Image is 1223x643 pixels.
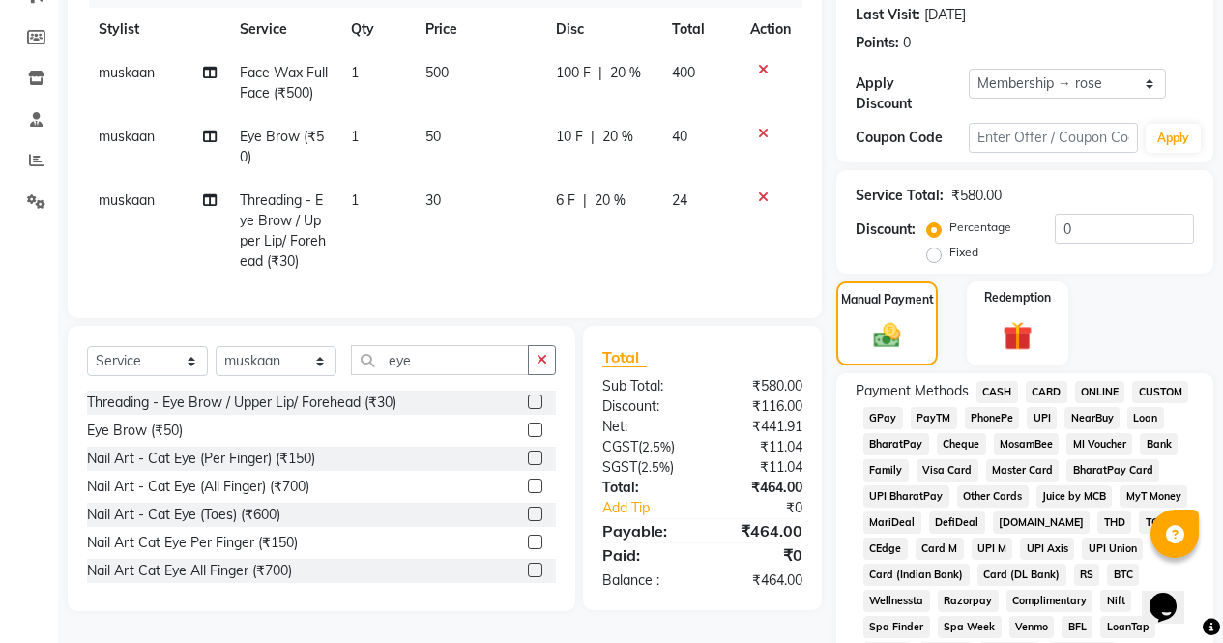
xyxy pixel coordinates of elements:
span: MI Voucher [1066,433,1132,455]
span: UPI BharatPay [863,485,949,508]
span: Juice by MCB [1036,485,1113,508]
div: 0 [903,33,911,53]
span: CARD [1026,381,1067,403]
div: Discount: [856,219,916,240]
div: ₹116.00 [702,396,817,417]
span: 400 [672,64,695,81]
span: Visa Card [917,459,978,482]
label: Fixed [949,244,978,261]
span: Cheque [937,433,986,455]
span: | [591,127,595,147]
input: Enter Offer / Coupon Code [969,123,1138,153]
span: BharatPay Card [1066,459,1159,482]
div: ₹464.00 [702,570,817,591]
a: Add Tip [588,498,721,518]
span: 1 [351,128,359,145]
div: ( ) [588,457,703,478]
span: Wellnessta [863,590,930,612]
span: 20 % [610,63,641,83]
span: 2.5% [641,459,670,475]
span: Spa Week [938,616,1002,638]
span: CGST [602,438,638,455]
span: 1 [351,64,359,81]
img: _cash.svg [865,320,910,351]
span: Total [602,347,647,367]
th: Action [739,8,802,51]
span: Card (Indian Bank) [863,564,970,586]
span: UPI Axis [1020,538,1074,560]
span: CUSTOM [1132,381,1188,403]
span: 20 % [595,190,626,211]
label: Percentage [949,219,1011,236]
div: ₹0 [721,498,817,518]
div: Last Visit: [856,5,920,25]
span: 50 [425,128,441,145]
div: ₹0 [702,543,817,567]
th: Price [414,8,544,51]
th: Disc [544,8,660,51]
span: Master Card [986,459,1060,482]
span: 6 F [556,190,575,211]
label: Redemption [984,289,1051,307]
span: CEdge [863,538,908,560]
span: UPI Union [1082,538,1143,560]
span: Face Wax Full Face (₹500) [240,64,328,102]
div: Nail Art Cat Eye All Finger (₹700) [87,561,292,581]
span: UPI M [972,538,1013,560]
div: ₹441.91 [702,417,817,437]
div: Nail Art - Cat Eye (All Finger) (₹700) [87,477,309,497]
div: Coupon Code [856,128,969,148]
span: Payment Methods [856,381,969,401]
span: 10 F [556,127,583,147]
th: Stylist [87,8,228,51]
span: LoanTap [1100,616,1155,638]
div: Points: [856,33,899,53]
span: CASH [976,381,1018,403]
div: Apply Discount [856,73,969,114]
span: Eye Brow (₹50) [240,128,324,165]
span: 24 [672,191,687,209]
span: Family [863,459,909,482]
label: Manual Payment [841,291,934,308]
div: Nail Art - Cat Eye (Per Finger) (₹150) [87,449,315,469]
div: ₹464.00 [702,519,817,542]
div: Eye Brow (₹50) [87,421,183,441]
div: ₹464.00 [702,478,817,498]
span: Card M [916,538,964,560]
span: 20 % [602,127,633,147]
span: Bank [1140,433,1178,455]
div: ₹11.04 [702,457,817,478]
div: Discount: [588,396,703,417]
input: Search or Scan [351,345,529,375]
span: Nift [1100,590,1131,612]
div: ₹11.04 [702,437,817,457]
span: 2.5% [642,439,671,454]
span: Threading - Eye Brow / Upper Lip/ Forehead (₹30) [240,191,326,270]
span: MyT Money [1120,485,1187,508]
span: muskaan [99,191,155,209]
span: THD [1097,511,1131,534]
span: BTC [1107,564,1139,586]
span: muskaan [99,128,155,145]
span: PayTM [911,407,957,429]
span: 30 [425,191,441,209]
div: Nail Art Cat Eye Per Finger (₹150) [87,533,298,553]
div: ( ) [588,437,703,457]
span: Razorpay [938,590,999,612]
th: Total [660,8,739,51]
span: muskaan [99,64,155,81]
div: Threading - Eye Brow / Upper Lip/ Forehead (₹30) [87,393,396,413]
span: | [598,63,602,83]
span: TCL [1139,511,1170,534]
span: Complimentary [1006,590,1093,612]
th: Service [228,8,339,51]
span: Loan [1127,407,1164,429]
img: _gift.svg [994,318,1041,354]
span: | [583,190,587,211]
span: DefiDeal [929,511,985,534]
div: ₹580.00 [951,186,1002,206]
span: Spa Finder [863,616,930,638]
span: 500 [425,64,449,81]
span: 1 [351,191,359,209]
div: Balance : [588,570,703,591]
